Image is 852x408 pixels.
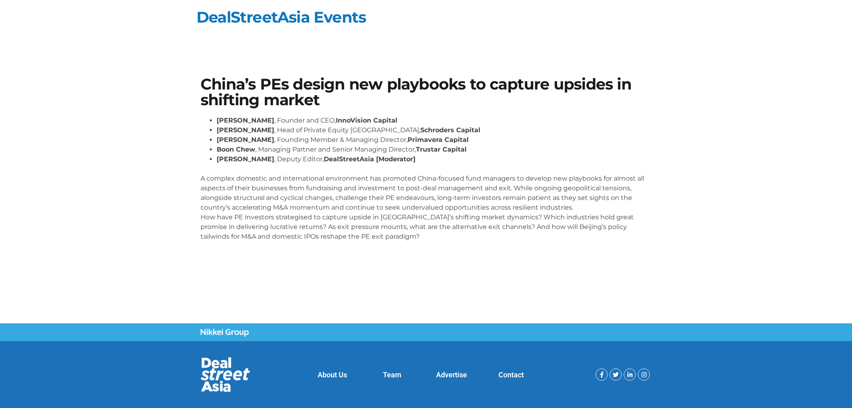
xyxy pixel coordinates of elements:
a: About Us [318,371,347,379]
a: DealStreetAsia Events [196,8,366,27]
strong: [PERSON_NAME] [217,136,274,144]
strong: [PERSON_NAME] [217,117,274,124]
strong: Boon Chew [217,146,255,153]
strong: Primavera Capital [407,136,469,144]
strong: DealStreetAsia [Moderator] [324,155,416,163]
strong: [PERSON_NAME] [217,155,274,163]
a: Team [383,371,401,379]
strong: Trustar Capital [416,146,467,153]
p: A complex domestic and international environment has promoted China-focused fund managers to deve... [201,164,651,241]
strong: Schroders Capital [420,126,480,134]
li: , Head of Private Equity [GEOGRAPHIC_DATA], [217,125,651,135]
li: , Founding Member & Managing Director, [217,135,651,145]
h1: China’s PEs design new playbooks to capture upsides in shifting market [201,77,651,108]
a: Advertise [436,371,467,379]
li: , Founder and CEO, [217,116,651,125]
li: , Managing Partner and Senior Managing Director, [217,145,651,154]
a: Contact [498,371,524,379]
strong: InnoVision Capital [336,117,397,124]
img: Nikkei Group [201,329,249,337]
strong: [PERSON_NAME] [217,126,274,134]
li: , Deputy Editor, [217,154,651,164]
